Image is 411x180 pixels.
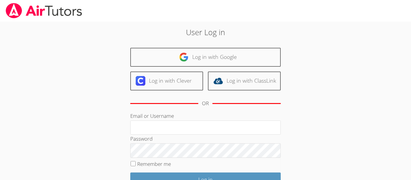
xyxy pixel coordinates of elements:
img: clever-logo-6eab21bc6e7a338710f1a6ff85c0baf02591cd810cc4098c63d3a4b26e2feb20.svg [136,76,145,86]
a: Log in with ClassLink [208,72,281,90]
a: Log in with Clever [130,72,203,90]
label: Password [130,135,153,142]
img: google-logo-50288ca7cdecda66e5e0955fdab243c47b7ad437acaf1139b6f446037453330a.svg [179,52,189,62]
a: Log in with Google [130,48,281,67]
label: Remember me [137,160,171,167]
img: classlink-logo-d6bb404cc1216ec64c9a2012d9dc4662098be43eaf13dc465df04b49fa7ab582.svg [213,76,223,86]
h2: User Log in [94,26,317,38]
div: OR [202,99,209,108]
label: Email or Username [130,112,174,119]
img: airtutors_banner-c4298cdbf04f3fff15de1276eac7730deb9818008684d7c2e4769d2f7ddbe033.png [5,3,83,18]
